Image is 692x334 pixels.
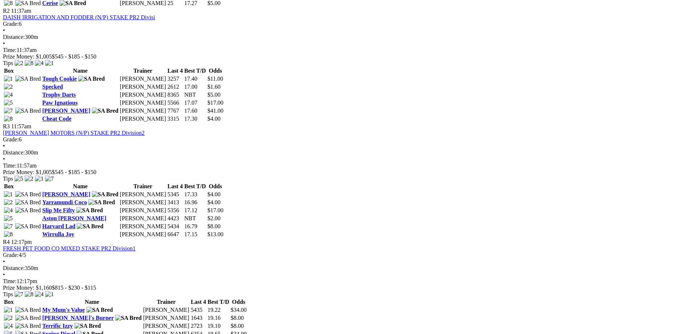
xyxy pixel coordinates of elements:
[42,92,76,98] a: Trophy Darts
[4,299,14,305] span: Box
[120,183,166,190] th: Trainer
[143,314,190,322] td: [PERSON_NAME]
[143,306,190,314] td: [PERSON_NAME]
[15,291,23,298] img: 7
[92,191,118,198] img: SA Bred
[3,169,689,176] div: Prize Money: $1,005
[74,323,101,329] img: SA Bred
[184,67,206,75] th: Best T/D
[4,223,13,230] img: 7
[190,298,206,306] th: Last 4
[207,314,230,322] td: 19.16
[167,191,183,198] td: 5345
[3,271,5,278] span: •
[3,53,689,60] div: Prize Money: $1,005
[15,76,41,82] img: SA Bred
[3,149,25,156] span: Distance:
[207,223,220,229] span: $8.00
[45,60,54,67] img: 1
[3,239,10,245] span: R4
[35,291,44,298] img: 4
[207,207,223,213] span: $17.00
[167,207,183,214] td: 5356
[42,231,74,237] a: Wirrulla Joy
[3,136,19,142] span: Grade:
[231,323,244,329] span: $8.00
[35,60,44,67] img: 4
[4,191,13,198] img: 1
[42,199,87,205] a: Yarramundi Coco
[207,100,223,106] span: $17.00
[3,285,689,291] div: Prize Money: $1,160
[184,231,206,238] td: 17.15
[207,215,220,221] span: $2.00
[120,191,166,198] td: [PERSON_NAME]
[190,314,206,322] td: 1643
[45,291,54,298] img: 1
[207,322,230,330] td: 19.10
[207,84,220,90] span: $1.60
[4,76,13,82] img: 1
[143,322,190,330] td: [PERSON_NAME]
[3,21,19,27] span: Grade:
[207,199,220,205] span: $4.00
[15,191,41,198] img: SA Bred
[77,223,103,230] img: SA Bred
[3,123,10,129] span: R3
[11,123,31,129] span: 11:57am
[15,108,41,114] img: SA Bred
[3,130,145,136] a: [PERSON_NAME] MOTORS (N/P) STAKE PR2 Division2
[42,183,119,190] th: Name
[184,115,206,122] td: 17.30
[167,107,183,114] td: 7767
[42,76,77,82] a: Tough Cookie
[184,83,206,90] td: 17.00
[207,116,220,122] span: $4.00
[207,108,223,114] span: $41.00
[52,53,97,60] span: $545 - $185 - $150
[42,223,75,229] a: Harvard Lad
[45,176,54,182] img: 7
[3,252,689,258] div: 4/5
[3,278,17,284] span: Time:
[184,91,206,98] td: NBT
[190,306,206,314] td: 5435
[15,323,41,329] img: SA Bred
[3,252,19,258] span: Grade:
[15,315,41,321] img: SA Bred
[3,47,689,53] div: 11:37am
[3,60,13,66] span: Tips
[167,231,183,238] td: 6647
[207,183,224,190] th: Odds
[15,60,23,67] img: 2
[120,215,166,222] td: [PERSON_NAME]
[15,176,23,182] img: 5
[3,34,25,40] span: Distance:
[25,60,33,67] img: 8
[88,199,115,206] img: SA Bred
[78,76,105,82] img: SA Bred
[207,92,220,98] span: $5.00
[120,99,166,106] td: [PERSON_NAME]
[42,67,119,75] th: Name
[231,315,244,321] span: $8.00
[3,149,689,156] div: 300m
[3,47,17,53] span: Time:
[42,307,85,313] a: My Mum's Value
[52,285,96,291] span: $815 - $230 - $115
[42,298,142,306] th: Name
[42,100,77,106] a: Paw Ignatious
[207,67,224,75] th: Odds
[115,315,142,321] img: SA Bred
[184,107,206,114] td: 17.60
[207,191,220,197] span: $4.00
[3,40,5,47] span: •
[42,108,90,114] a: [PERSON_NAME]
[3,156,5,162] span: •
[35,176,44,182] img: 1
[120,199,166,206] td: [PERSON_NAME]
[42,315,114,321] a: [PERSON_NAME]'s Burner
[3,258,5,265] span: •
[3,278,689,285] div: 12:17pm
[3,14,155,20] a: DAISH IRRIGATION AND FODDER (N/P) STAKE PR2 Divisi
